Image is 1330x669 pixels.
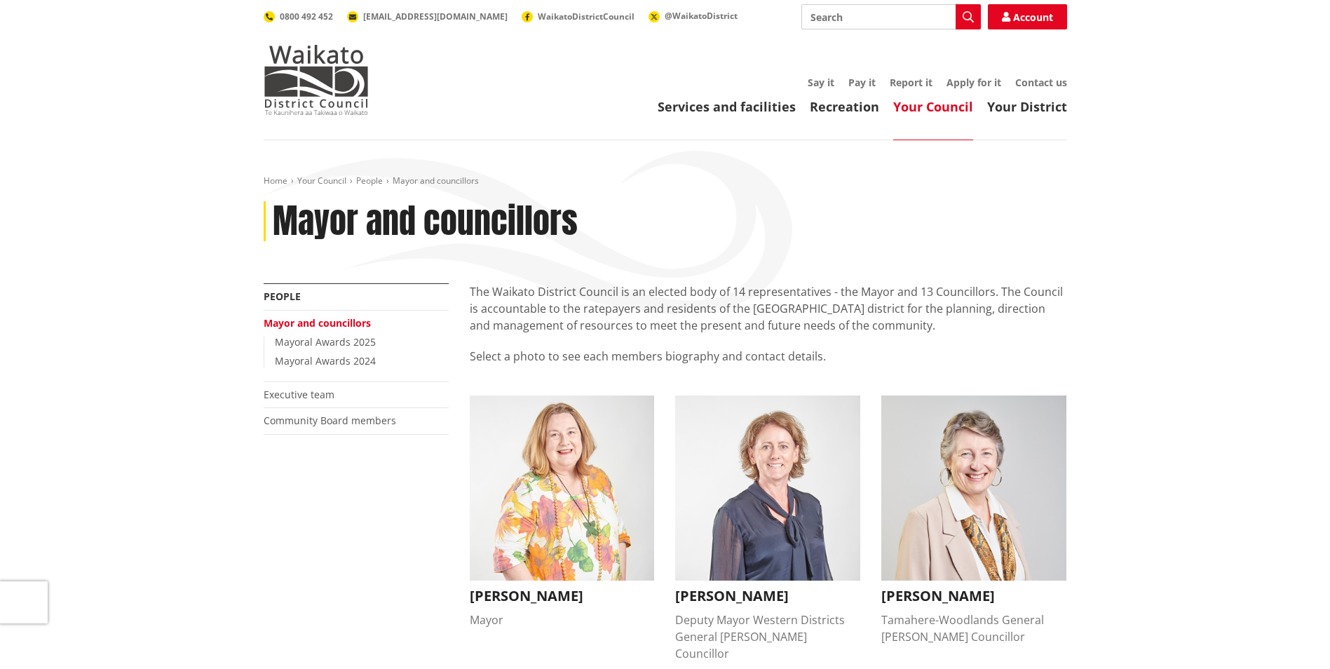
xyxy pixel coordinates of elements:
[356,175,383,187] a: People
[470,396,655,628] button: Jacqui Church [PERSON_NAME] Mayor
[522,11,635,22] a: WaikatoDistrictCouncil
[393,175,479,187] span: Mayor and councillors
[881,396,1066,645] button: Crystal Beavis [PERSON_NAME] Tamahere-Woodlands General [PERSON_NAME] Councillor
[470,611,655,628] div: Mayor
[893,98,973,115] a: Your Council
[470,396,655,581] img: Jacqui Church
[264,290,301,303] a: People
[275,335,376,349] a: Mayoral Awards 2025
[347,11,508,22] a: [EMAIL_ADDRESS][DOMAIN_NAME]
[264,175,1067,187] nav: breadcrumb
[264,175,287,187] a: Home
[538,11,635,22] span: WaikatoDistrictCouncil
[1265,610,1316,661] iframe: Messenger Launcher
[988,4,1067,29] a: Account
[1015,76,1067,89] a: Contact us
[280,11,333,22] span: 0800 492 452
[675,588,860,604] h3: [PERSON_NAME]
[264,316,371,330] a: Mayor and councillors
[297,175,346,187] a: Your Council
[658,98,796,115] a: Services and facilities
[273,201,578,242] h1: Mayor and councillors
[675,396,860,581] img: Carolyn Eyre
[881,588,1066,604] h3: [PERSON_NAME]
[264,414,396,427] a: Community Board members
[470,283,1067,334] p: The Waikato District Council is an elected body of 14 representatives - the Mayor and 13 Councill...
[881,396,1066,581] img: Crystal Beavis
[675,396,860,662] button: Carolyn Eyre [PERSON_NAME] Deputy Mayor Western Districts General [PERSON_NAME] Councillor
[264,11,333,22] a: 0800 492 452
[470,588,655,604] h3: [PERSON_NAME]
[801,4,981,29] input: Search input
[881,611,1066,645] div: Tamahere-Woodlands General [PERSON_NAME] Councillor
[987,98,1067,115] a: Your District
[264,45,369,115] img: Waikato District Council - Te Kaunihera aa Takiwaa o Waikato
[808,76,834,89] a: Say it
[675,611,860,662] div: Deputy Mayor Western Districts General [PERSON_NAME] Councillor
[665,10,738,22] span: @WaikatoDistrict
[470,348,1067,381] p: Select a photo to see each members biography and contact details.
[649,10,738,22] a: @WaikatoDistrict
[946,76,1001,89] a: Apply for it
[363,11,508,22] span: [EMAIL_ADDRESS][DOMAIN_NAME]
[264,388,334,401] a: Executive team
[848,76,876,89] a: Pay it
[810,98,879,115] a: Recreation
[275,354,376,367] a: Mayoral Awards 2024
[890,76,932,89] a: Report it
